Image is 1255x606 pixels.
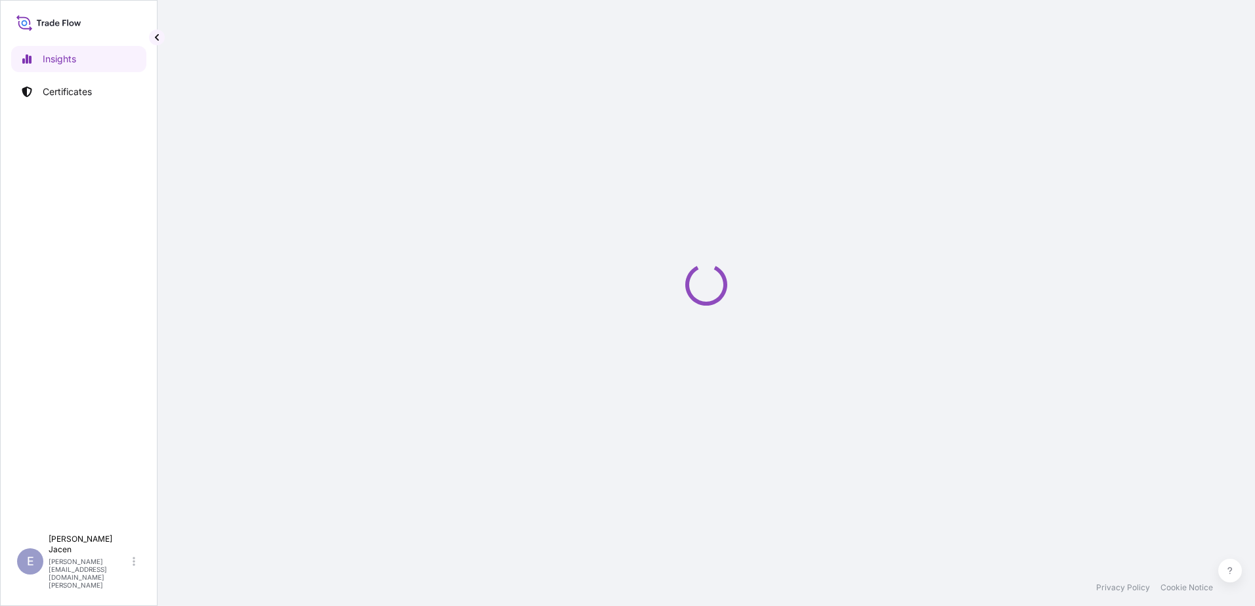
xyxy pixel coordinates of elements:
a: Cookie Notice [1160,582,1213,593]
p: [PERSON_NAME] Jacen [49,534,130,555]
p: Insights [43,52,76,66]
a: Certificates [11,79,146,105]
p: [PERSON_NAME][EMAIL_ADDRESS][DOMAIN_NAME][PERSON_NAME] [49,557,130,589]
a: Privacy Policy [1096,582,1150,593]
span: E [27,555,34,568]
p: Certificates [43,85,92,98]
a: Insights [11,46,146,72]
